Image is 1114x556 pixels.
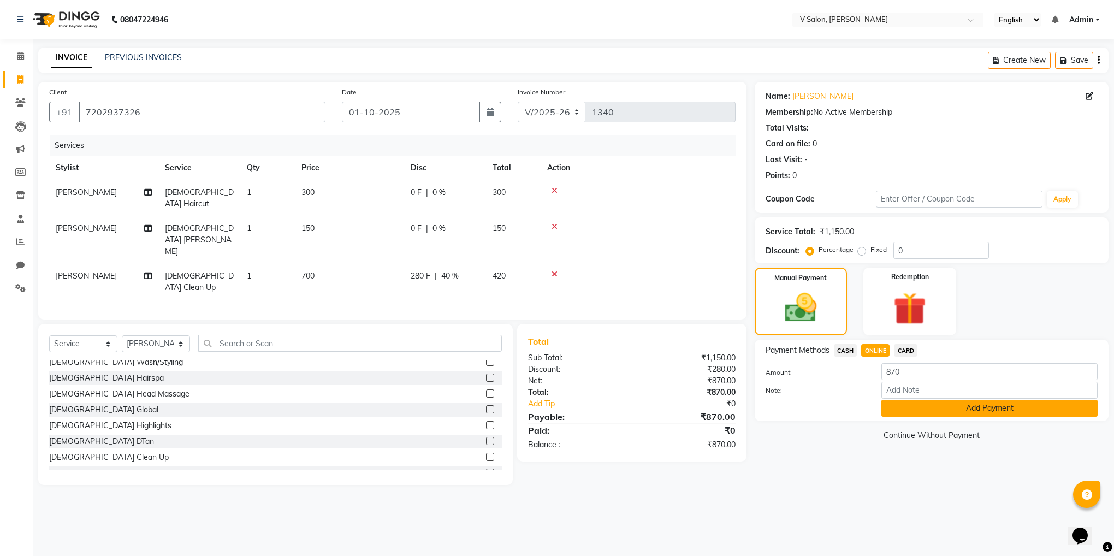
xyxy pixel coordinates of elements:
[165,223,234,256] span: [DEMOGRAPHIC_DATA] [PERSON_NAME]
[493,271,506,281] span: 420
[49,102,80,122] button: +91
[49,404,158,416] div: [DEMOGRAPHIC_DATA] Global
[520,375,632,387] div: Net:
[1069,14,1093,26] span: Admin
[820,226,854,238] div: ₹1,150.00
[441,270,459,282] span: 40 %
[486,156,541,180] th: Total
[301,271,315,281] span: 700
[493,187,506,197] span: 300
[426,223,428,234] span: |
[247,271,251,281] span: 1
[79,102,325,122] input: Search by Name/Mobile/Email/Code
[632,375,744,387] div: ₹870.00
[411,270,430,282] span: 280 F
[49,468,157,479] div: [DEMOGRAPHIC_DATA] Facial
[247,187,251,197] span: 1
[50,135,744,156] div: Services
[295,156,404,180] th: Price
[632,439,744,451] div: ₹870.00
[520,410,632,423] div: Payable:
[520,398,650,410] a: Add Tip
[120,4,168,35] b: 08047224946
[834,344,857,357] span: CASH
[432,223,446,234] span: 0 %
[766,193,876,205] div: Coupon Code
[766,170,790,181] div: Points:
[891,272,929,282] label: Redemption
[632,410,744,423] div: ₹870.00
[49,357,183,368] div: [DEMOGRAPHIC_DATA] Wash/Styling
[1047,191,1078,208] button: Apply
[49,420,171,431] div: [DEMOGRAPHIC_DATA] Highlights
[342,87,357,97] label: Date
[520,387,632,398] div: Total:
[1055,52,1093,69] button: Save
[766,154,802,165] div: Last Visit:
[757,368,874,377] label: Amount:
[541,156,736,180] th: Action
[876,191,1042,208] input: Enter Offer / Coupon Code
[520,352,632,364] div: Sub Total:
[757,430,1106,441] a: Continue Without Payment
[49,388,189,400] div: [DEMOGRAPHIC_DATA] Head Massage
[49,372,164,384] div: [DEMOGRAPHIC_DATA] Hairspa
[894,344,917,357] span: CARD
[813,138,817,150] div: 0
[632,352,744,364] div: ₹1,150.00
[632,364,744,375] div: ₹280.00
[426,187,428,198] span: |
[804,154,808,165] div: -
[520,439,632,451] div: Balance :
[861,344,890,357] span: ONLINE
[432,187,446,198] span: 0 %
[766,226,815,238] div: Service Total:
[301,187,315,197] span: 300
[165,187,234,209] span: [DEMOGRAPHIC_DATA] Haircut
[1068,512,1103,545] iframe: chat widget
[766,122,809,134] div: Total Visits:
[883,288,936,329] img: _gift.svg
[774,273,827,283] label: Manual Payment
[105,52,182,62] a: PREVIOUS INVOICES
[632,424,744,437] div: ₹0
[301,223,315,233] span: 150
[819,245,854,255] label: Percentage
[650,398,744,410] div: ₹0
[520,364,632,375] div: Discount:
[240,156,295,180] th: Qty
[518,87,565,97] label: Invoice Number
[49,452,169,463] div: [DEMOGRAPHIC_DATA] Clean Up
[792,91,854,102] a: [PERSON_NAME]
[528,336,553,347] span: Total
[766,107,813,118] div: Membership:
[766,91,790,102] div: Name:
[28,4,103,35] img: logo
[411,187,422,198] span: 0 F
[520,424,632,437] div: Paid:
[247,223,251,233] span: 1
[493,223,506,233] span: 150
[56,271,117,281] span: [PERSON_NAME]
[766,245,799,257] div: Discount:
[51,48,92,68] a: INVOICE
[775,289,826,326] img: _cash.svg
[881,400,1098,417] button: Add Payment
[870,245,887,255] label: Fixed
[49,87,67,97] label: Client
[404,156,486,180] th: Disc
[766,345,829,356] span: Payment Methods
[49,156,158,180] th: Stylist
[158,156,240,180] th: Service
[766,138,810,150] div: Card on file:
[56,223,117,233] span: [PERSON_NAME]
[411,223,422,234] span: 0 F
[766,107,1098,118] div: No Active Membership
[435,270,437,282] span: |
[792,170,797,181] div: 0
[198,335,502,352] input: Search or Scan
[881,363,1098,380] input: Amount
[49,436,154,447] div: [DEMOGRAPHIC_DATA] DTan
[757,386,874,395] label: Note:
[56,187,117,197] span: [PERSON_NAME]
